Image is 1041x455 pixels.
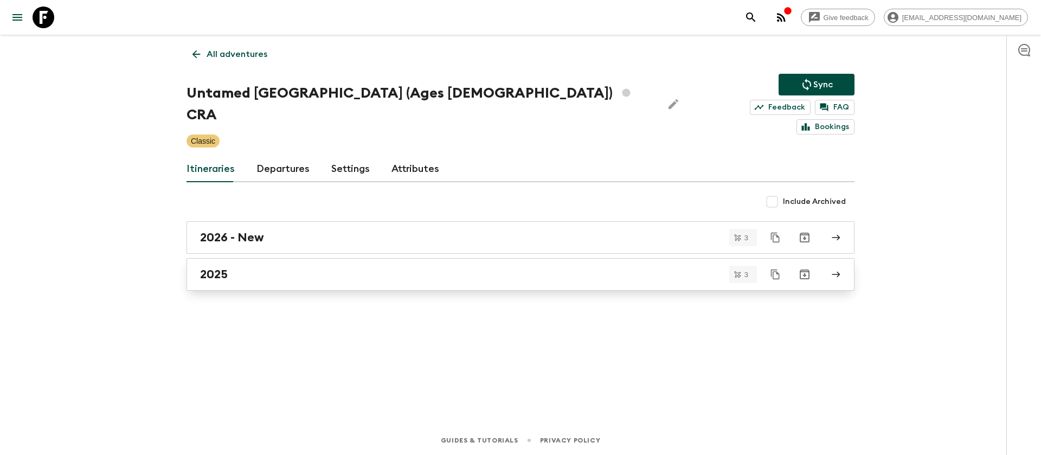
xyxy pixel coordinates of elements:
[187,156,235,182] a: Itineraries
[187,258,854,291] a: 2025
[191,136,215,146] p: Classic
[794,227,815,248] button: Archive
[256,156,310,182] a: Departures
[540,434,600,446] a: Privacy Policy
[766,228,785,247] button: Duplicate
[187,82,654,126] h1: Untamed [GEOGRAPHIC_DATA] (Ages [DEMOGRAPHIC_DATA]) CRA
[801,9,875,26] a: Give feedback
[738,271,755,278] span: 3
[750,100,811,115] a: Feedback
[796,119,854,134] a: Bookings
[783,196,846,207] span: Include Archived
[7,7,28,28] button: menu
[738,234,755,241] span: 3
[187,43,273,65] a: All adventures
[187,221,854,254] a: 2026 - New
[441,434,518,446] a: Guides & Tutorials
[813,78,833,91] p: Sync
[884,9,1028,26] div: [EMAIL_ADDRESS][DOMAIN_NAME]
[818,14,875,22] span: Give feedback
[663,82,684,126] button: Edit Adventure Title
[200,230,264,245] h2: 2026 - New
[331,156,370,182] a: Settings
[207,48,267,61] p: All adventures
[815,100,854,115] a: FAQ
[794,264,815,285] button: Archive
[779,74,854,95] button: Sync adventure departures to the booking engine
[896,14,1027,22] span: [EMAIL_ADDRESS][DOMAIN_NAME]
[766,265,785,284] button: Duplicate
[200,267,228,281] h2: 2025
[391,156,439,182] a: Attributes
[740,7,762,28] button: search adventures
